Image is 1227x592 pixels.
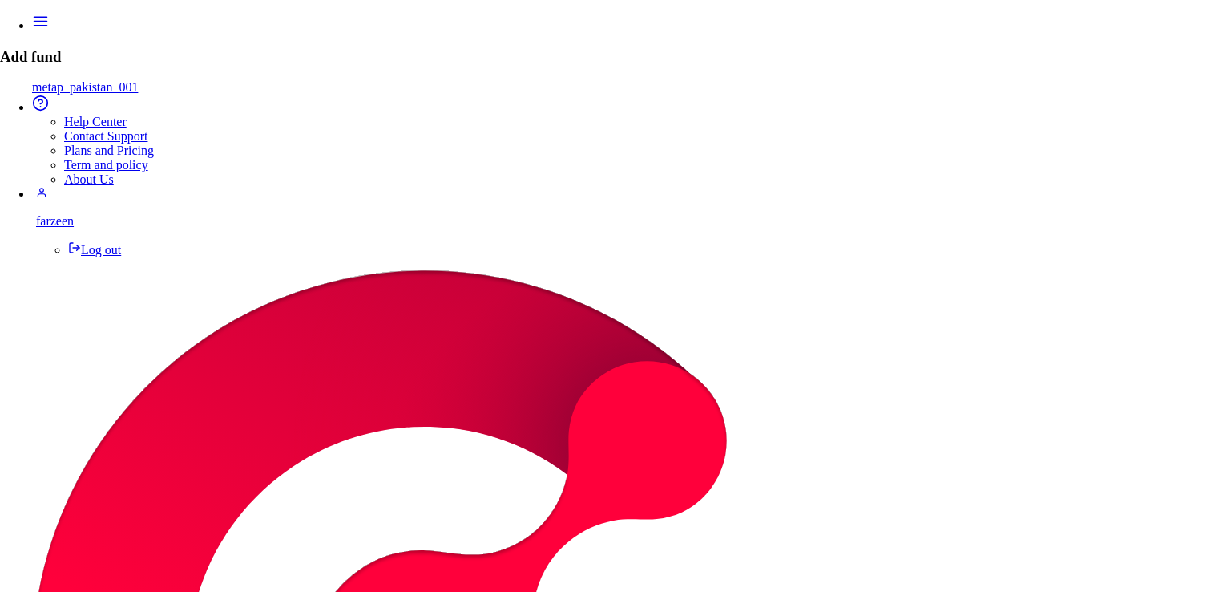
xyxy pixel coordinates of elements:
[36,214,1227,229] p: farzeen
[32,80,138,94] a: metap_pakistan_001
[81,243,121,257] span: Log out
[64,158,148,172] span: Term and policy
[64,129,147,143] span: Contact Support
[64,172,114,186] span: About Us
[64,115,127,128] span: Help Center
[64,144,154,157] span: Plans and Pricing
[36,241,1227,257] ul: farzeen
[36,187,1227,229] a: farzeen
